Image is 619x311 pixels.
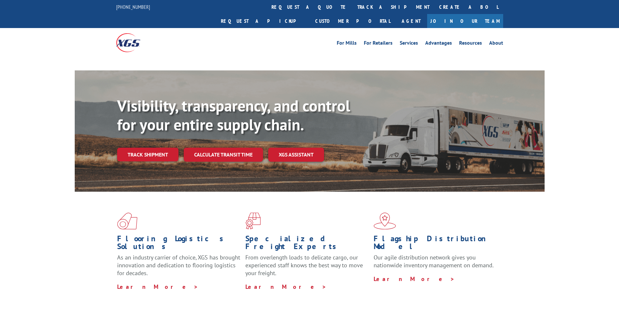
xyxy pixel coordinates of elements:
h1: Specialized Freight Experts [245,235,369,254]
a: [PHONE_NUMBER] [116,4,150,10]
img: xgs-icon-total-supply-chain-intelligence-red [117,213,137,230]
a: Learn More > [374,275,455,283]
a: Join Our Team [427,14,503,28]
img: xgs-icon-focused-on-flooring-red [245,213,261,230]
a: Advantages [425,40,452,48]
b: Visibility, transparency, and control for your entire supply chain. [117,96,350,135]
img: xgs-icon-flagship-distribution-model-red [374,213,396,230]
a: Learn More > [117,283,198,290]
span: Our agile distribution network gives you nationwide inventory management on demand. [374,254,494,269]
a: Customer Portal [310,14,395,28]
a: Track shipment [117,148,178,161]
a: Agent [395,14,427,28]
a: For Retailers [364,40,393,48]
h1: Flooring Logistics Solutions [117,235,240,254]
p: From overlength loads to delicate cargo, our experienced staff knows the best way to move your fr... [245,254,369,283]
a: XGS ASSISTANT [268,148,324,162]
a: Learn More > [245,283,327,290]
a: Services [400,40,418,48]
h1: Flagship Distribution Model [374,235,497,254]
a: Request a pickup [216,14,310,28]
a: Calculate transit time [184,148,263,162]
a: For Mills [337,40,357,48]
span: As an industry carrier of choice, XGS has brought innovation and dedication to flooring logistics... [117,254,240,277]
a: About [489,40,503,48]
a: Resources [459,40,482,48]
